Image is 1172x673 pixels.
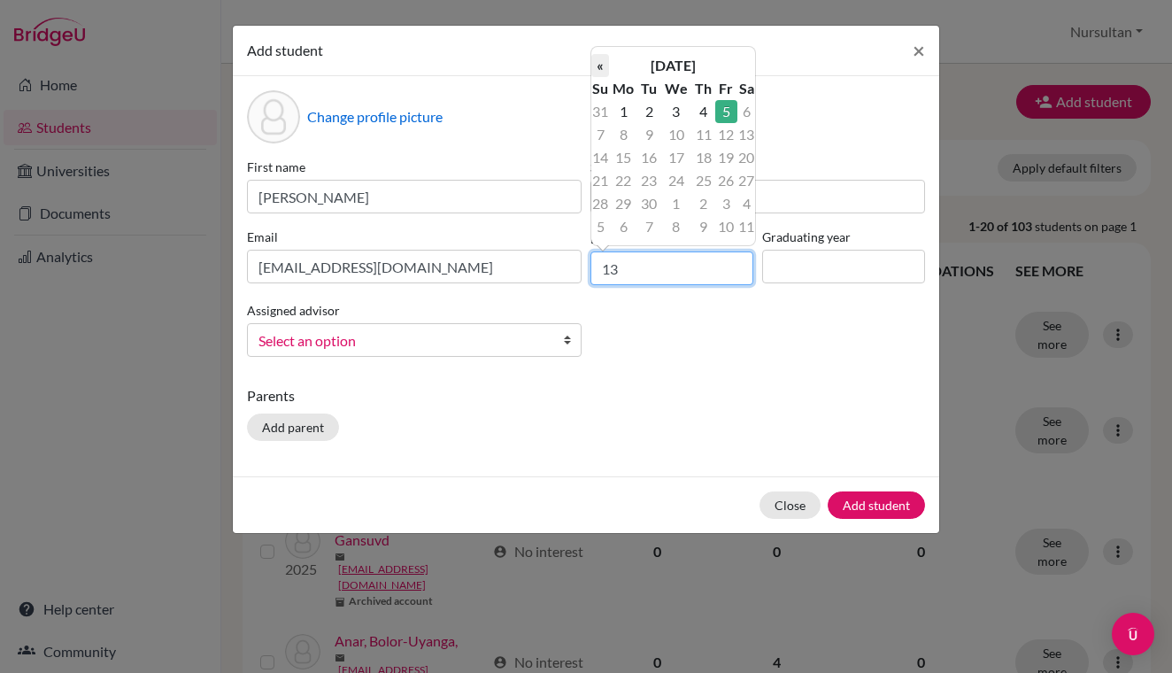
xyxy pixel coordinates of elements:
td: 7 [591,123,609,146]
td: 19 [715,146,737,169]
span: Add student [247,42,323,58]
button: Close [898,26,939,75]
td: 5 [591,215,609,238]
td: 16 [638,146,660,169]
td: 7 [638,215,660,238]
th: We [660,77,691,100]
td: 15 [609,146,638,169]
span: × [913,37,925,63]
td: 9 [638,123,660,146]
td: 1 [609,100,638,123]
th: Tu [638,77,660,100]
td: 23 [638,169,660,192]
td: 6 [737,100,755,123]
th: Fr [715,77,737,100]
th: Sa [737,77,755,100]
div: Profile picture [247,90,300,143]
p: Parents [247,385,925,406]
td: 12 [715,123,737,146]
td: 3 [660,100,691,123]
td: 28 [591,192,609,215]
td: 11 [737,215,755,238]
label: Surname [590,158,925,176]
td: 30 [638,192,660,215]
td: 8 [609,123,638,146]
td: 24 [660,169,691,192]
th: [DATE] [609,54,737,77]
td: 17 [660,146,691,169]
label: First name [247,158,582,176]
td: 6 [609,215,638,238]
td: 26 [715,169,737,192]
td: 11 [691,123,714,146]
td: 20 [737,146,755,169]
th: Su [591,77,609,100]
td: 8 [660,215,691,238]
td: 13 [737,123,755,146]
button: Close [759,491,821,519]
td: 18 [691,146,714,169]
td: 25 [691,169,714,192]
button: Add parent [247,414,339,441]
label: Email [247,228,582,246]
input: dd/mm/yyyy [590,251,753,285]
label: Assigned advisor [247,301,340,320]
td: 1 [660,192,691,215]
td: 3 [715,192,737,215]
td: 10 [715,215,737,238]
button: Add student [828,491,925,519]
td: 22 [609,169,638,192]
td: 2 [691,192,714,215]
td: 4 [737,192,755,215]
td: 14 [591,146,609,169]
td: 10 [660,123,691,146]
label: Graduating year [762,228,925,246]
td: 27 [737,169,755,192]
td: 9 [691,215,714,238]
div: Open Intercom Messenger [1112,613,1154,655]
td: 21 [591,169,609,192]
td: 2 [638,100,660,123]
td: 31 [591,100,609,123]
th: Mo [609,77,638,100]
td: 4 [691,100,714,123]
span: Select an option [258,329,547,352]
th: Th [691,77,714,100]
td: 29 [609,192,638,215]
td: 5 [715,100,737,123]
th: « [591,54,609,77]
